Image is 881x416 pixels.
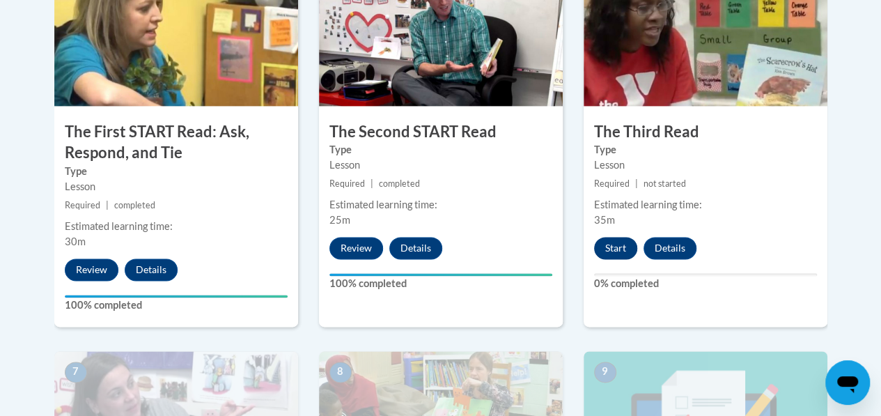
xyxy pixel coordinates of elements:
[594,214,615,226] span: 35m
[329,273,552,276] div: Your progress
[65,200,100,210] span: Required
[329,276,552,291] label: 100% completed
[584,121,827,143] h3: The Third Read
[635,178,638,189] span: |
[644,178,686,189] span: not started
[114,200,155,210] span: completed
[65,298,288,313] label: 100% completed
[329,157,552,173] div: Lesson
[65,179,288,194] div: Lesson
[594,197,817,213] div: Estimated learning time:
[329,237,383,259] button: Review
[65,219,288,234] div: Estimated learning time:
[329,197,552,213] div: Estimated learning time:
[319,121,563,143] h3: The Second START Read
[65,295,288,298] div: Your progress
[644,237,696,259] button: Details
[594,276,817,291] label: 0% completed
[329,362,352,383] span: 8
[594,142,817,157] label: Type
[65,362,87,383] span: 7
[594,362,616,383] span: 9
[106,200,109,210] span: |
[329,178,365,189] span: Required
[54,121,298,164] h3: The First START Read: Ask, Respond, and Tie
[329,214,350,226] span: 25m
[65,164,288,179] label: Type
[825,360,870,405] iframe: Button to launch messaging window
[329,142,552,157] label: Type
[125,259,178,281] button: Details
[594,237,637,259] button: Start
[371,178,373,189] span: |
[379,178,420,189] span: completed
[594,178,630,189] span: Required
[65,259,118,281] button: Review
[65,236,86,247] span: 30m
[389,237,442,259] button: Details
[594,157,817,173] div: Lesson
